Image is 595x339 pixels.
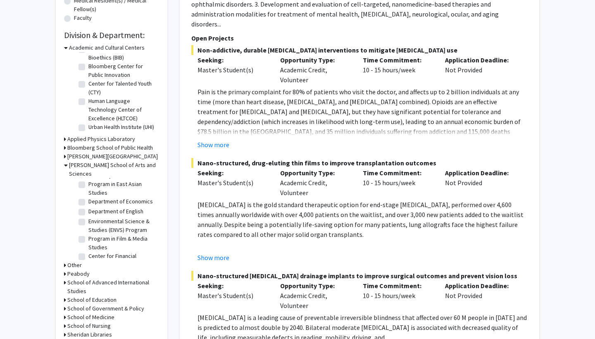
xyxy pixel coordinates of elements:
[191,45,528,55] span: Non-addictive, durable [MEDICAL_DATA] interventions to mitigate [MEDICAL_DATA] use
[191,158,528,168] span: Nano-structured, drug-eluting thin films to improve transplantation outcomes
[88,123,154,131] label: Urban Health Institute (UHI)
[445,281,515,291] p: Application Deadline:
[88,180,157,197] label: Program in East Asian Studies
[67,330,112,339] h3: Sheridan Libraries
[67,296,117,304] h3: School of Education
[198,168,268,178] p: Seeking:
[274,281,357,310] div: Academic Credit, Volunteer
[67,278,159,296] h3: School of Advanced International Studies
[439,168,521,198] div: Not Provided
[198,87,528,156] p: Pain is the primary complaint for 80% of patients who visit the doctor, and affects up to 2 billi...
[88,62,157,79] label: Bloomberg Center for Public Innovation
[274,168,357,198] div: Academic Credit, Volunteer
[198,253,229,263] button: Show more
[198,65,268,75] div: Master's Student(s)
[88,207,143,216] label: Department of English
[198,140,229,150] button: Show more
[74,14,92,22] label: Faculty
[280,55,350,65] p: Opportunity Type:
[88,45,157,62] label: [PERSON_NAME] Institute of Bioethics (BIB)
[357,168,439,198] div: 10 - 15 hours/week
[67,304,144,313] h3: School of Government & Policy
[67,143,153,152] h3: Bloomberg School of Public Health
[67,152,158,161] h3: [PERSON_NAME][GEOGRAPHIC_DATA]
[357,55,439,85] div: 10 - 15 hours/week
[357,281,439,310] div: 10 - 15 hours/week
[274,55,357,85] div: Academic Credit, Volunteer
[69,161,159,178] h3: [PERSON_NAME] School of Arts and Sciences
[439,55,521,85] div: Not Provided
[88,234,157,252] label: Program in Film & Media Studies
[191,33,528,43] p: Open Projects
[198,55,268,65] p: Seeking:
[6,302,35,333] iframe: Chat
[198,291,268,301] div: Master's Student(s)
[67,135,135,143] h3: Applied Physics Laboratory
[67,261,82,270] h3: Other
[88,217,157,234] label: Environmental Science & Studies (ENVS) Program
[88,252,157,269] label: Center for Financial Economics
[67,322,111,330] h3: School of Nursing
[439,281,521,310] div: Not Provided
[363,281,433,291] p: Time Commitment:
[198,281,268,291] p: Seeking:
[280,281,350,291] p: Opportunity Type:
[445,168,515,178] p: Application Deadline:
[67,270,90,278] h3: Peabody
[191,271,528,281] span: Nano-structured [MEDICAL_DATA] drainage implants to improve surgical outcomes and prevent vision ...
[67,313,114,322] h3: School of Medicine
[88,79,157,97] label: Center for Talented Youth (CTY)
[363,168,433,178] p: Time Commitment:
[198,178,268,188] div: Master's Student(s)
[64,30,159,40] h2: Division & Department:
[69,43,145,52] h3: Academic and Cultural Centers
[88,197,153,206] label: Department of Economics
[445,55,515,65] p: Application Deadline:
[88,97,157,123] label: Human Language Technology Center of Excellence (HLTCOE)
[280,168,350,178] p: Opportunity Type:
[198,200,528,239] p: [MEDICAL_DATA] is the gold standard therapeutic option for end-stage [MEDICAL_DATA], performed ov...
[363,55,433,65] p: Time Commitment:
